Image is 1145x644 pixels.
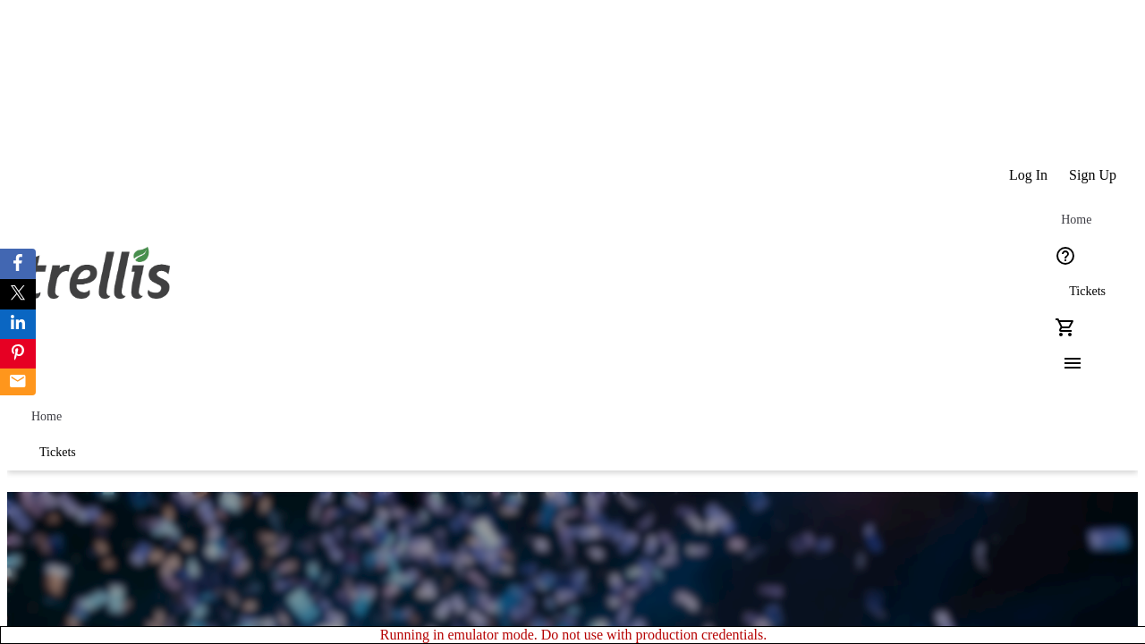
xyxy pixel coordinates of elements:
span: Sign Up [1069,167,1116,183]
button: Log In [998,157,1058,193]
a: Tickets [1047,274,1127,309]
span: Log In [1009,167,1047,183]
a: Tickets [18,435,98,470]
span: Tickets [1069,284,1106,299]
button: Sign Up [1058,157,1127,193]
span: Tickets [39,445,76,460]
a: Home [1047,202,1105,238]
button: Menu [1047,345,1083,381]
button: Help [1047,238,1083,274]
img: Orient E2E Organization 7QMm9HizEp's Logo [18,227,177,317]
a: Home [18,399,75,435]
span: Home [31,410,62,424]
button: Cart [1047,309,1083,345]
span: Home [1061,213,1091,227]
